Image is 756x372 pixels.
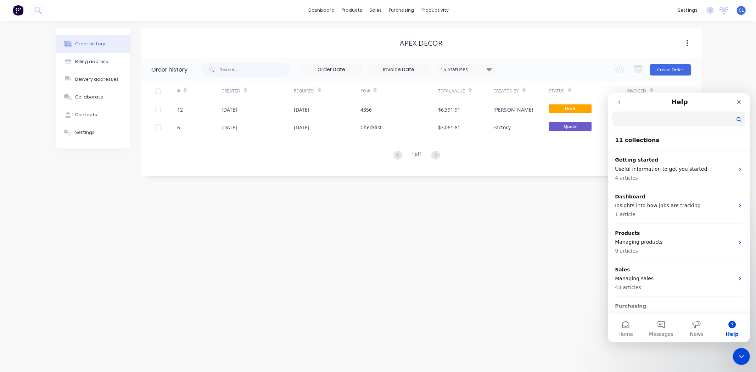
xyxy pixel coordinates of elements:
[732,348,749,365] iframe: Intercom live chat
[75,112,97,118] div: Contacts
[338,5,365,16] div: products
[56,106,130,124] button: Contacts
[221,106,237,114] div: [DATE]
[437,124,460,131] div: $3,061.81
[13,5,23,16] img: Factory
[221,81,293,101] div: Created
[360,106,371,114] div: 4356
[151,66,187,74] div: Order history
[411,151,421,161] div: 1 of 1
[607,93,749,342] iframe: Intercom live chat
[436,66,495,74] div: 15 Statuses
[75,59,108,65] div: Billing address
[56,124,130,142] button: Settings
[548,105,591,113] span: Draft
[56,53,130,71] button: Billing address
[293,88,314,95] div: Required
[56,89,130,106] button: Collaborate
[304,5,338,16] a: dashboard
[177,88,180,95] div: #
[493,88,518,95] div: Created By
[385,5,417,16] div: purchasing
[75,94,103,101] div: Collaborate
[548,122,591,131] span: Quote
[738,7,743,14] span: CL
[221,88,240,95] div: Created
[493,106,533,114] div: [PERSON_NAME]
[360,124,381,131] div: Checklist
[673,5,700,16] div: settings
[365,5,385,16] div: sales
[293,124,309,131] div: [DATE]
[56,35,130,53] button: Order history
[301,65,361,75] input: Order Date
[493,124,510,131] div: Factory
[360,88,369,95] div: PO #
[437,88,464,95] div: Total Value
[626,81,670,101] div: Invoiced
[437,81,493,101] div: Total Value
[626,88,645,95] div: Invoiced
[369,65,428,75] input: Invoice Date
[437,106,460,114] div: $6,391.91
[293,81,360,101] div: Required
[360,81,437,101] div: PO #
[293,106,309,114] div: [DATE]
[177,106,183,114] div: 12
[177,124,180,131] div: 6
[493,81,548,101] div: Created By
[548,81,626,101] div: Status
[56,71,130,89] button: Delivery addresses
[548,88,564,95] div: Status
[75,41,105,47] div: Order history
[177,81,221,101] div: #
[75,130,95,136] div: Settings
[399,39,442,48] div: Apex Decor
[417,5,452,16] div: productivity
[75,77,118,83] div: Delivery addresses
[220,63,290,77] input: Search...
[649,64,690,76] button: Create Order
[221,124,237,131] div: [DATE]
